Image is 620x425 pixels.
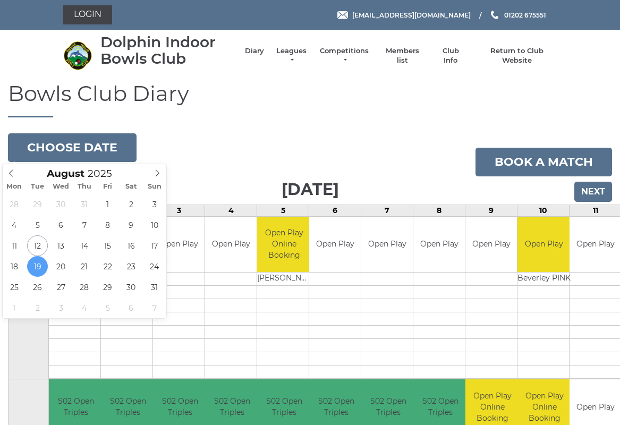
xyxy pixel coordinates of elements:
[352,11,471,19] span: [EMAIL_ADDRESS][DOMAIN_NAME]
[50,256,71,277] span: August 20, 2025
[97,235,118,256] span: August 15, 2025
[144,215,165,235] span: August 10, 2025
[97,256,118,277] span: August 22, 2025
[121,194,141,215] span: August 2, 2025
[4,194,24,215] span: July 28, 2025
[121,215,141,235] span: August 9, 2025
[74,277,95,297] span: August 28, 2025
[47,169,84,179] span: Scroll to increment
[96,183,120,190] span: Fri
[50,277,71,297] span: August 27, 2025
[143,183,166,190] span: Sun
[97,194,118,215] span: August 1, 2025
[153,205,205,216] td: 3
[121,297,141,318] span: September 6, 2025
[74,235,95,256] span: August 14, 2025
[74,297,95,318] span: September 4, 2025
[475,148,612,176] a: Book a match
[144,297,165,318] span: September 7, 2025
[50,297,71,318] span: September 3, 2025
[26,183,49,190] span: Tue
[309,205,361,216] td: 6
[121,256,141,277] span: August 23, 2025
[517,205,570,216] td: 10
[144,256,165,277] span: August 24, 2025
[50,215,71,235] span: August 6, 2025
[4,297,24,318] span: September 1, 2025
[3,183,26,190] span: Mon
[4,215,24,235] span: August 4, 2025
[4,277,24,297] span: August 25, 2025
[504,11,546,19] span: 01202 675551
[49,183,73,190] span: Wed
[574,182,612,202] input: Next
[97,277,118,297] span: August 29, 2025
[144,194,165,215] span: August 3, 2025
[74,194,95,215] span: July 31, 2025
[245,46,264,56] a: Diary
[144,277,165,297] span: August 31, 2025
[8,82,612,117] h1: Bowls Club Diary
[27,235,48,256] span: August 12, 2025
[50,235,71,256] span: August 13, 2025
[74,256,95,277] span: August 21, 2025
[27,277,48,297] span: August 26, 2025
[465,205,517,216] td: 9
[27,256,48,277] span: August 19, 2025
[380,46,424,65] a: Members list
[50,194,71,215] span: July 30, 2025
[337,10,471,20] a: Email [EMAIL_ADDRESS][DOMAIN_NAME]
[413,205,465,216] td: 8
[97,297,118,318] span: September 5, 2025
[144,235,165,256] span: August 17, 2025
[121,277,141,297] span: August 30, 2025
[361,217,413,273] td: Open Play
[63,5,112,24] a: Login
[465,217,517,273] td: Open Play
[8,133,137,162] button: Choose date
[413,217,465,273] td: Open Play
[491,11,498,19] img: Phone us
[489,10,546,20] a: Phone us 01202 675551
[97,215,118,235] span: August 8, 2025
[4,235,24,256] span: August 11, 2025
[74,215,95,235] span: August 7, 2025
[477,46,557,65] a: Return to Club Website
[319,46,370,65] a: Competitions
[309,217,361,273] td: Open Play
[517,217,571,273] td: Open Play
[84,167,126,180] input: Scroll to increment
[27,297,48,318] span: September 2, 2025
[205,217,257,273] td: Open Play
[257,273,311,286] td: [PERSON_NAME]
[275,46,308,65] a: Leagues
[73,183,96,190] span: Thu
[337,11,348,19] img: Email
[27,194,48,215] span: July 29, 2025
[121,235,141,256] span: August 16, 2025
[153,217,205,273] td: Open Play
[361,205,413,216] td: 7
[100,34,234,67] div: Dolphin Indoor Bowls Club
[63,41,92,70] img: Dolphin Indoor Bowls Club
[205,205,257,216] td: 4
[257,217,311,273] td: Open Play Online Booking
[517,273,571,286] td: Beverley PINK
[435,46,466,65] a: Club Info
[27,215,48,235] span: August 5, 2025
[120,183,143,190] span: Sat
[4,256,24,277] span: August 18, 2025
[257,205,309,216] td: 5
